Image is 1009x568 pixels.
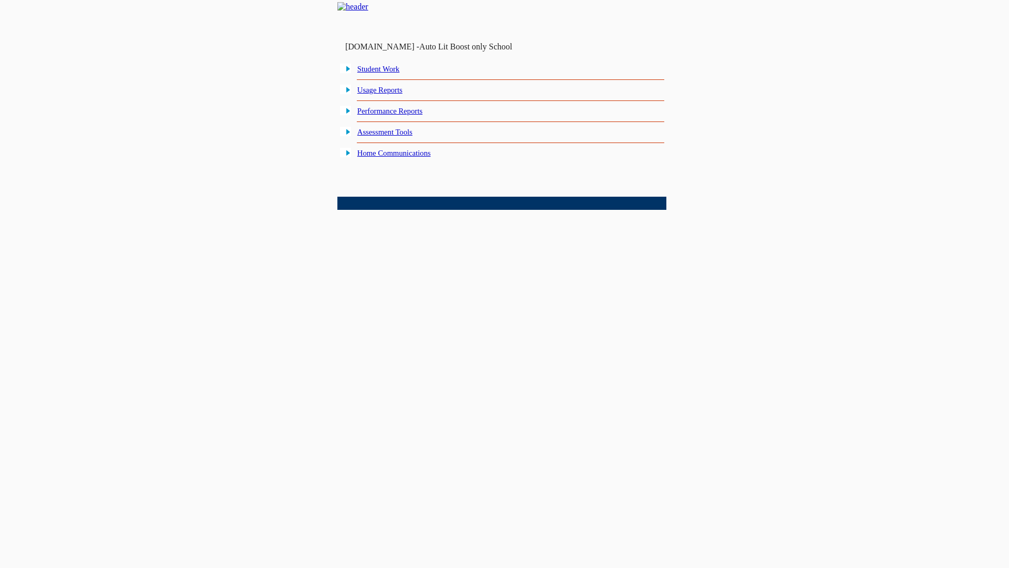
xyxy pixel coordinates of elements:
nobr: Auto Lit Boost only School [419,42,512,51]
a: Home Communications [357,149,431,157]
a: Student Work [357,65,399,73]
img: header [337,2,368,12]
a: Assessment Tools [357,128,413,136]
img: plus.gif [340,64,351,73]
img: plus.gif [340,106,351,115]
img: plus.gif [340,85,351,94]
td: [DOMAIN_NAME] - [345,42,539,52]
a: Usage Reports [357,86,403,94]
img: plus.gif [340,148,351,157]
a: Performance Reports [357,107,423,115]
img: plus.gif [340,127,351,136]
